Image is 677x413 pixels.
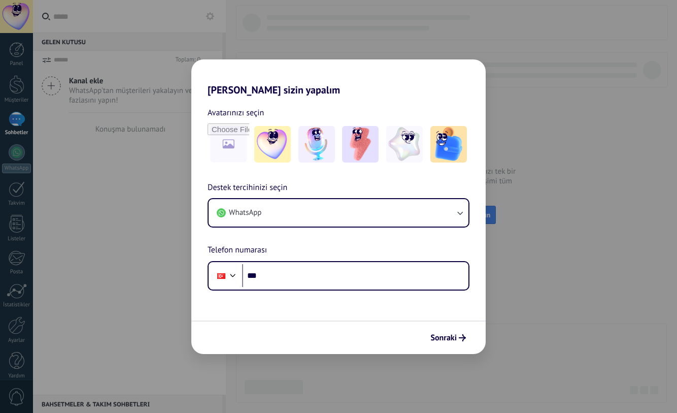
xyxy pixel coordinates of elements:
[298,126,335,163] img: -2.jpeg
[208,106,264,119] span: Avatarınızı seçin
[208,181,287,195] span: Destek tercihinizi seçin
[209,199,468,227] button: WhatsApp
[191,59,486,96] h2: [PERSON_NAME] sizin yapalım
[386,126,423,163] img: -4.jpeg
[430,334,457,341] span: Sonraki
[208,244,267,257] span: Telefon numarası
[426,329,470,346] button: Sonraki
[430,126,467,163] img: -5.jpeg
[212,265,231,287] div: Turkey: + 90
[229,208,261,218] span: WhatsApp
[254,126,291,163] img: -1.jpeg
[342,126,379,163] img: -3.jpeg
